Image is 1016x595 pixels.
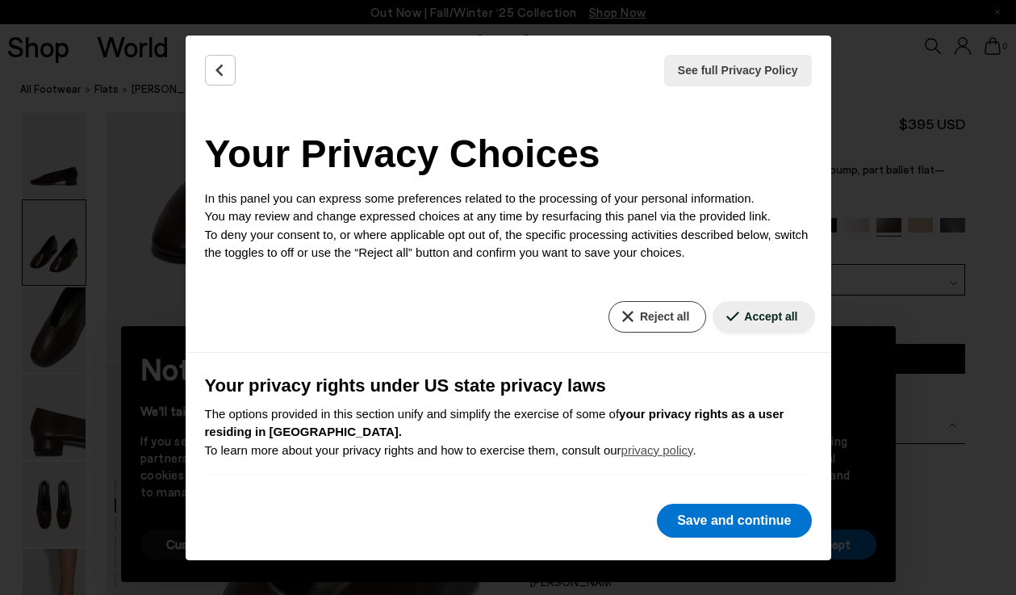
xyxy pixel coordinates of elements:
button: Back [205,55,236,86]
button: Reject all [608,301,706,333]
p: In this panel you can express some preferences related to the processing of your personal informa... [205,190,812,262]
button: Save and continue [657,504,811,538]
button: See full Privacy Policy [664,55,812,86]
p: The options provided in this section unify and simplify the exercise of some of To learn more abo... [205,405,812,460]
h2: Your Privacy Choices [205,125,812,183]
h3: Your privacy rights under US state privacy laws [205,372,812,399]
button: Accept all [713,301,814,333]
a: privacy policy [621,443,693,457]
span: See full Privacy Policy [678,62,798,79]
